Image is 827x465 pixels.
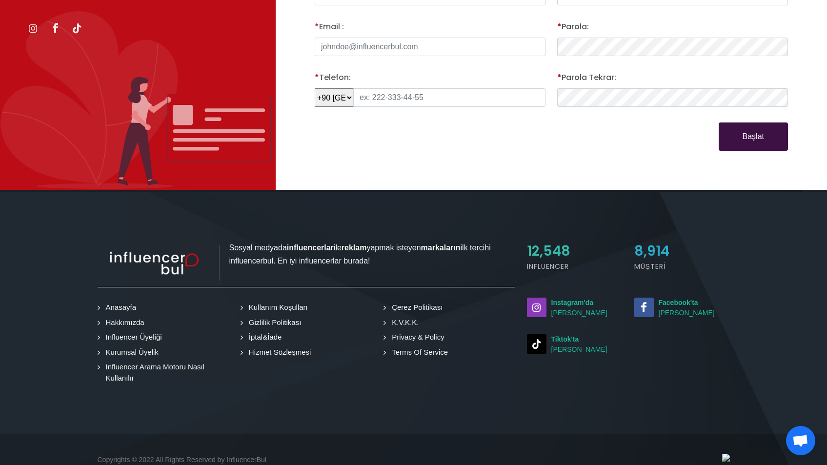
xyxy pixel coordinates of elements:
[386,317,420,328] a: K.V.K.K.
[243,317,303,328] a: Gizlilik Politikası
[722,454,730,462] img: logo_band_white@1x.png
[98,241,515,267] p: Sosyal medyada ile yapmak isteyen ilk tercihi influencerbul. En iyi influencerlar burada!
[315,72,351,83] label: Telefon:
[557,72,616,83] label: Parola Tekrar:
[342,243,367,252] strong: reklam
[659,299,698,306] strong: Facebook'ta
[100,347,160,358] a: Kurumsal Üyelik
[527,334,623,355] a: Tiktok'ta[PERSON_NAME]
[100,362,229,384] a: Influencer Arama Motoru Nasıl Kullanılır
[786,426,815,455] div: Açık sohbet
[421,243,461,252] strong: markaların
[100,317,146,328] a: Hakkımızda
[100,332,163,343] a: Influencer Üyeliği
[243,302,309,313] a: Kullanım Koşulları
[527,262,623,272] h5: Influencer
[100,302,138,313] a: Anasayfa
[634,298,730,318] a: Facebook'ta[PERSON_NAME]
[527,242,570,261] span: 12,548
[634,242,669,261] span: 8,914
[386,332,446,343] a: Privacy & Policy
[315,38,545,56] input: johndoe@influencerbul.com
[634,298,730,318] small: [PERSON_NAME]
[287,243,334,252] strong: influencerlar
[527,298,623,318] a: Instagram'da[PERSON_NAME]
[98,245,220,281] img: influencer_light.png
[315,21,344,33] label: Email :
[386,302,444,313] a: Çerez Politikası
[243,347,313,358] a: Hizmet Sözleşmesi
[527,334,623,355] small: [PERSON_NAME]
[551,299,594,306] strong: Instagram'da
[634,262,730,272] h5: Müşteri
[551,335,579,343] strong: Tiktok'ta
[527,298,623,318] small: [PERSON_NAME]
[386,347,449,358] a: Terms Of Service
[353,88,545,107] input: ex: 222-333-44-55
[243,332,283,343] a: İptal&İade
[719,122,788,151] button: Başlat
[557,21,589,33] label: Parola:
